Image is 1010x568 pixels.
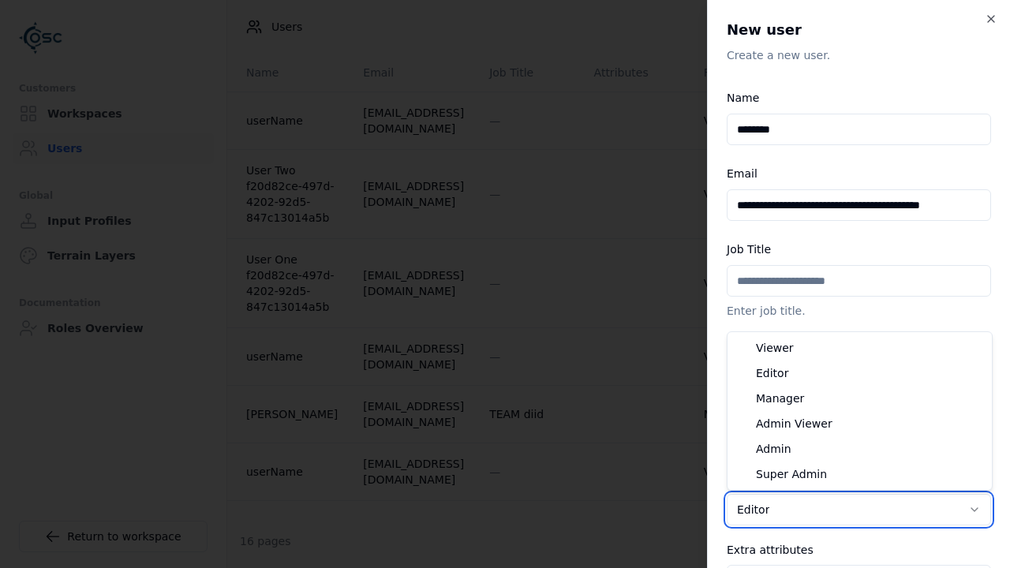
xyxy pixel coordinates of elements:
span: Manager [756,390,804,406]
span: Super Admin [756,466,827,482]
span: Editor [756,365,788,381]
span: Viewer [756,340,794,356]
span: Admin [756,441,791,457]
span: Admin Viewer [756,416,832,432]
